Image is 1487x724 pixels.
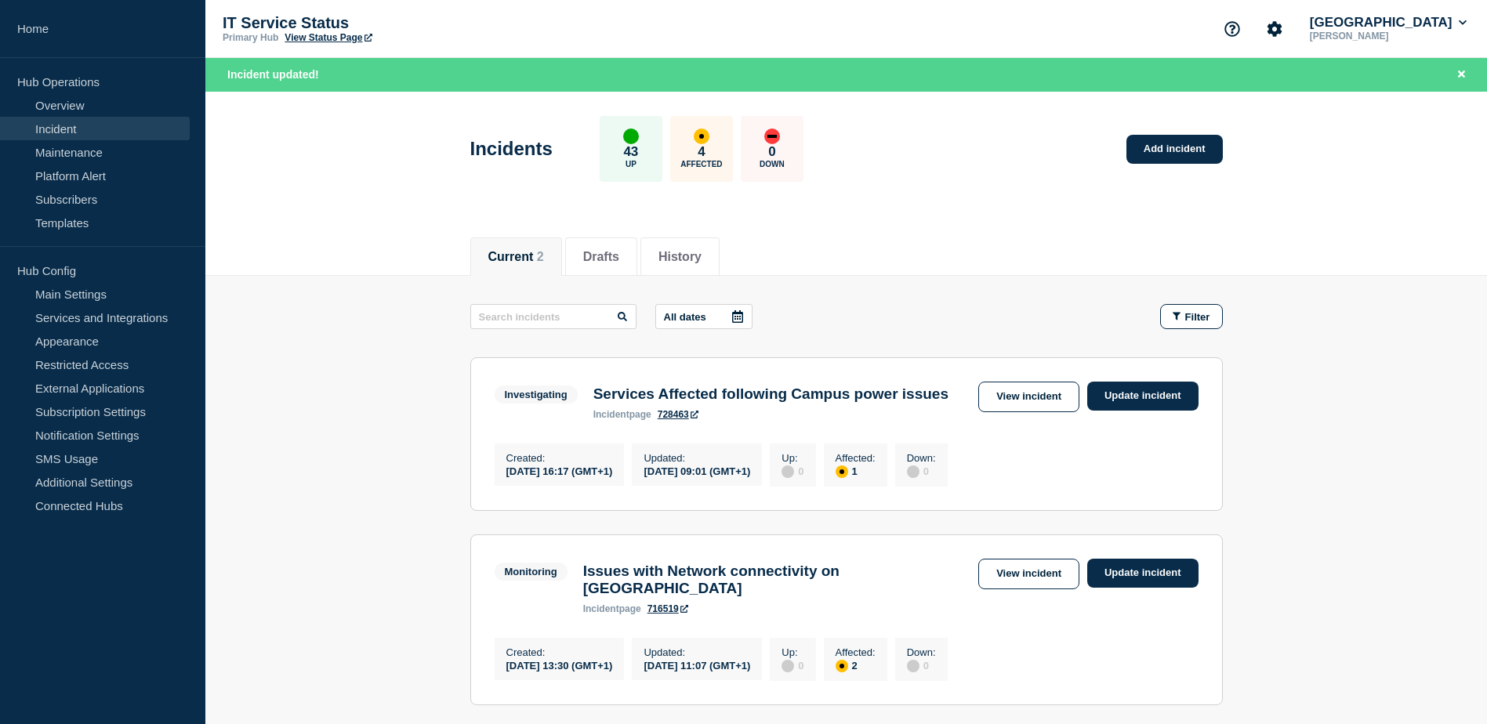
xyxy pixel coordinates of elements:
[488,250,544,264] button: Current 2
[593,409,629,420] span: incident
[764,129,780,144] div: down
[1258,13,1291,45] button: Account settings
[782,464,803,478] div: 0
[782,658,803,672] div: 0
[623,144,638,160] p: 43
[782,452,803,464] p: Up :
[223,14,536,32] p: IT Service Status
[680,160,722,168] p: Affected
[907,464,936,478] div: 0
[782,465,794,478] div: disabled
[836,660,848,672] div: affected
[285,32,372,43] a: View Status Page
[583,603,641,614] p: page
[644,464,750,477] div: [DATE] 09:01 (GMT+1)
[694,129,709,144] div: affected
[907,465,919,478] div: disabled
[907,658,936,672] div: 0
[227,68,319,81] span: Incident updated!
[782,646,803,658] p: Up :
[583,563,970,597] h3: Issues with Network connectivity on [GEOGRAPHIC_DATA]
[537,250,544,263] span: 2
[1087,559,1199,588] a: Update incident
[978,559,1079,589] a: View incident
[644,646,750,658] p: Updated :
[1087,382,1199,411] a: Update incident
[506,646,613,658] p: Created :
[623,129,639,144] div: up
[836,465,848,478] div: affected
[907,452,936,464] p: Down :
[506,658,613,672] div: [DATE] 13:30 (GMT+1)
[836,646,876,658] p: Affected :
[658,409,698,420] a: 728463
[1185,311,1210,323] span: Filter
[647,603,688,614] a: 716519
[1160,304,1223,329] button: Filter
[1307,31,1470,42] p: [PERSON_NAME]
[658,250,702,264] button: History
[583,250,619,264] button: Drafts
[1452,66,1471,84] button: Close banner
[836,658,876,672] div: 2
[836,464,876,478] div: 1
[223,32,278,43] p: Primary Hub
[593,409,651,420] p: page
[506,452,613,464] p: Created :
[664,311,706,323] p: All dates
[1126,135,1223,164] a: Add incident
[655,304,753,329] button: All dates
[470,138,553,160] h1: Incidents
[495,386,578,404] span: Investigating
[593,386,948,403] h3: Services Affected following Campus power issues
[760,160,785,168] p: Down
[583,603,619,614] span: incident
[495,563,568,581] span: Monitoring
[1216,13,1249,45] button: Support
[644,452,750,464] p: Updated :
[907,646,936,658] p: Down :
[907,660,919,672] div: disabled
[1307,15,1470,31] button: [GEOGRAPHIC_DATA]
[470,304,637,329] input: Search incidents
[506,464,613,477] div: [DATE] 16:17 (GMT+1)
[836,452,876,464] p: Affected :
[698,144,705,160] p: 4
[782,660,794,672] div: disabled
[768,144,775,160] p: 0
[626,160,637,168] p: Up
[644,658,750,672] div: [DATE] 11:07 (GMT+1)
[978,382,1079,412] a: View incident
